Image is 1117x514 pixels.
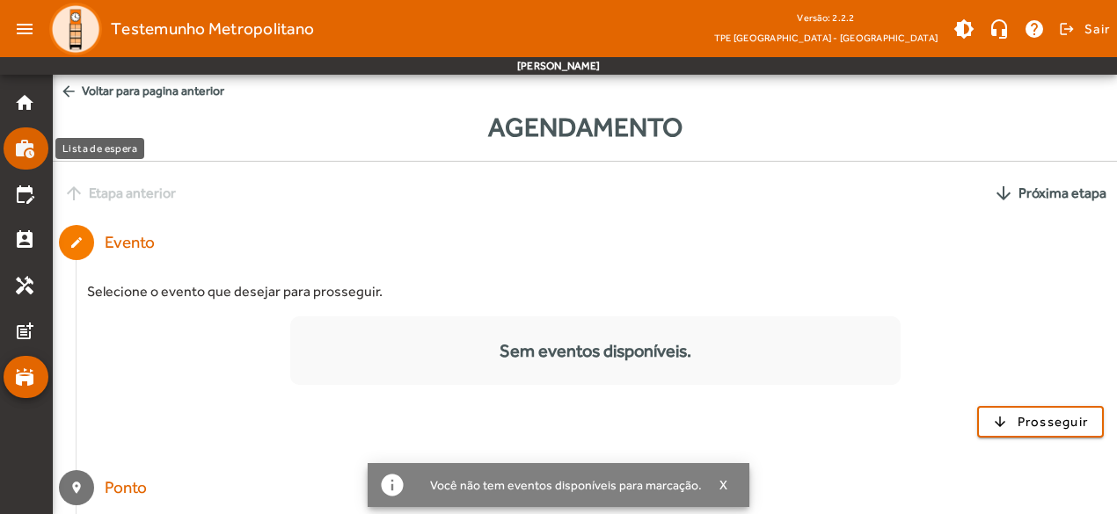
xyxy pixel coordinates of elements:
[105,475,149,501] div: Ponto
[719,477,728,493] span: X
[14,275,35,296] mat-icon: handyman
[14,366,35,387] mat-icon: stadium
[69,235,84,250] mat-icon: create
[1084,15,1110,43] span: Sair
[993,183,1014,204] mat-icon: arrow_downward
[379,472,405,498] mat-icon: info
[7,11,42,47] mat-icon: menu
[702,477,746,493] button: X
[1056,16,1110,42] button: Sair
[87,281,1104,302] div: Selecione o evento que desejar para prosseguir.
[14,229,35,250] mat-icon: perm_contact_calendar
[49,3,102,55] img: Logo TPE
[14,184,35,205] mat-icon: edit_calendar
[55,138,144,159] div: Lista de espera
[1018,412,1089,432] span: Prosseguir
[53,107,1117,147] span: Agendamento
[53,75,1117,107] span: Voltar para pagina anterior
[416,473,702,497] div: Você não tem eventos disponíveis para marcação.
[290,337,901,364] div: Sem eventos disponíveis.
[1018,183,1106,204] span: Próxima etapa
[14,92,35,113] mat-icon: home
[60,83,77,100] mat-icon: arrow_back
[714,7,938,29] div: Versão: 2.2.2
[111,15,314,43] span: Testemunho Metropolitano
[42,3,314,55] a: Testemunho Metropolitano
[14,138,35,159] mat-icon: work_history
[977,406,1105,438] button: Prosseguir
[14,321,35,342] mat-icon: post_add
[69,481,84,495] mat-icon: location_on
[105,230,155,256] div: Evento
[714,29,938,47] span: TPE [GEOGRAPHIC_DATA] - [GEOGRAPHIC_DATA]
